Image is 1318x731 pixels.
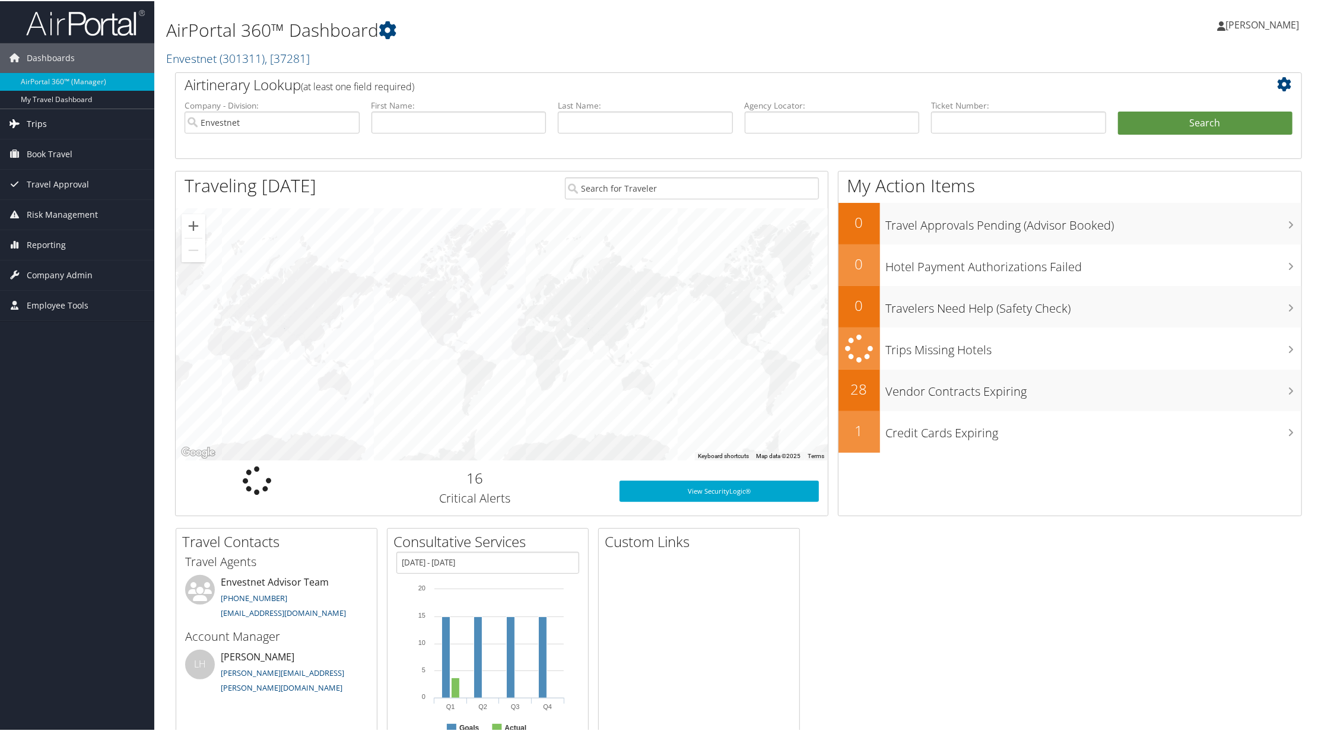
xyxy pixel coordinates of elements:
span: Risk Management [27,199,98,228]
tspan: 0 [422,692,425,699]
h1: AirPortal 360™ Dashboard [166,17,929,42]
h3: Travelers Need Help (Safety Check) [886,293,1302,316]
span: Map data ©2025 [756,452,801,458]
a: [EMAIL_ADDRESS][DOMAIN_NAME] [221,606,346,617]
text: Q3 [511,702,520,709]
h2: Consultative Services [393,530,588,551]
a: 28Vendor Contracts Expiring [839,368,1302,410]
h2: Travel Contacts [182,530,377,551]
text: Q4 [543,702,552,709]
li: Envestnet Advisor Team [179,574,374,622]
tspan: 20 [418,583,425,590]
span: [PERSON_NAME] [1225,17,1299,30]
button: Zoom in [182,213,205,237]
h3: Travel Approvals Pending (Advisor Booked) [886,210,1302,233]
span: Company Admin [27,259,93,289]
label: Ticket Number: [931,98,1106,110]
a: Open this area in Google Maps (opens a new window) [179,444,218,459]
a: View SecurityLogic® [620,479,819,501]
span: (at least one field required) [301,79,414,92]
h1: Traveling [DATE] [185,172,316,197]
tspan: 10 [418,638,425,645]
span: Dashboards [27,42,75,72]
a: [PERSON_NAME] [1217,6,1311,42]
button: Keyboard shortcuts [698,451,749,459]
h3: Hotel Payment Authorizations Failed [886,252,1302,274]
a: Terms (opens in new tab) [808,452,824,458]
label: Agency Locator: [745,98,920,110]
h2: 0 [839,253,880,273]
button: Search [1118,110,1293,134]
a: [PHONE_NUMBER] [221,592,287,602]
label: Company - Division: [185,98,360,110]
label: Last Name: [558,98,733,110]
h2: 0 [839,294,880,314]
a: 0Travelers Need Help (Safety Check) [839,285,1302,326]
text: Q2 [478,702,487,709]
h1: My Action Items [839,172,1302,197]
h2: Custom Links [605,530,799,551]
h2: 1 [839,419,880,440]
li: [PERSON_NAME] [179,649,374,697]
h2: Airtinerary Lookup [185,74,1199,94]
a: 1Credit Cards Expiring [839,410,1302,452]
tspan: 5 [422,665,425,672]
span: Employee Tools [27,290,88,319]
span: Book Travel [27,138,72,168]
text: Q1 [446,702,455,709]
h3: Account Manager [185,627,368,644]
img: airportal-logo.png [26,8,145,36]
text: Actual [504,723,526,731]
h3: Vendor Contracts Expiring [886,376,1302,399]
h2: 0 [839,211,880,231]
div: LH [185,649,215,678]
h3: Trips Missing Hotels [886,335,1302,357]
a: 0Travel Approvals Pending (Advisor Booked) [839,202,1302,243]
a: Trips Missing Hotels [839,326,1302,368]
h3: Critical Alerts [348,489,602,506]
tspan: 15 [418,611,425,618]
img: Google [179,444,218,459]
button: Zoom out [182,237,205,261]
input: Search for Traveler [565,176,819,198]
a: 0Hotel Payment Authorizations Failed [839,243,1302,285]
span: ( 301311 ) [220,49,265,65]
span: , [ 37281 ] [265,49,310,65]
h2: 16 [348,467,602,487]
text: Goals [459,723,479,731]
span: Travel Approval [27,169,89,198]
span: Reporting [27,229,66,259]
span: Trips [27,108,47,138]
h2: 28 [839,378,880,398]
a: Envestnet [166,49,310,65]
h3: Credit Cards Expiring [886,418,1302,440]
h3: Travel Agents [185,552,368,569]
a: [PERSON_NAME][EMAIL_ADDRESS][PERSON_NAME][DOMAIN_NAME] [221,666,344,692]
label: First Name: [371,98,547,110]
